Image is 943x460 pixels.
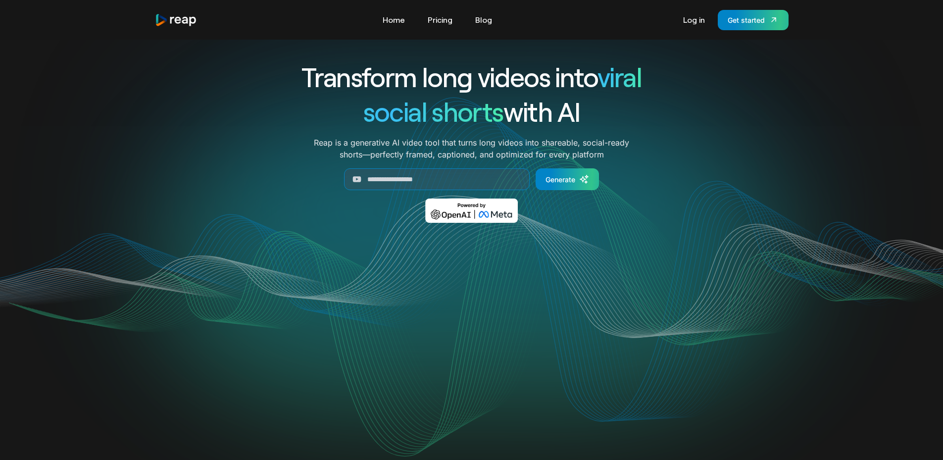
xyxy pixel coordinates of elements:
[728,15,765,25] div: Get started
[423,12,457,28] a: Pricing
[272,237,671,437] video: Your browser does not support the video tag.
[378,12,410,28] a: Home
[718,10,789,30] a: Get started
[266,168,678,190] form: Generate Form
[546,174,575,185] div: Generate
[155,13,198,27] img: reap logo
[266,94,678,129] h1: with AI
[425,199,518,223] img: Powered by OpenAI & Meta
[597,60,642,93] span: viral
[470,12,497,28] a: Blog
[314,137,629,160] p: Reap is a generative AI video tool that turns long videos into shareable, social-ready shorts—per...
[155,13,198,27] a: home
[536,168,599,190] a: Generate
[266,59,678,94] h1: Transform long videos into
[678,12,710,28] a: Log in
[363,95,503,127] span: social shorts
